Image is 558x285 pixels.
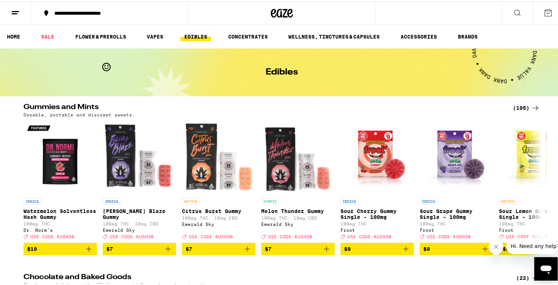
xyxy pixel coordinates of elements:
a: VAPES [143,31,167,40]
p: Dosable, portable and discreet sweets. [23,111,135,116]
a: WELLNESS, TINCTURES & CAPSULES [285,31,383,40]
span: USE CODE KUSH30 [347,233,391,238]
p: INDICA [103,196,120,203]
button: Add to bag [23,241,97,254]
a: Open page for Sour Grape Gummy Single - 100mg from Froot [420,119,493,241]
span: $7 [186,245,192,250]
a: CONCENTRATES [225,31,271,40]
p: HYBRID [261,196,279,203]
span: $9 [344,245,351,250]
span: $7 [106,245,113,250]
a: Open page for Watermelon Solventless Hash Gummy from Dr. Norm's [23,119,97,241]
span: $10 [27,245,37,250]
button: Add to bag [261,241,335,254]
a: BRANDS [454,31,481,40]
img: Froot - Sour Grape Gummy Single - 100mg [420,119,493,193]
p: 100mg THC [340,220,414,225]
span: USE CODE KUSH30 [506,233,550,238]
iframe: Close message [489,238,503,253]
p: Watermelon Solventless Hash Gummy [23,207,97,219]
iframe: Button to launch messaging window [534,256,558,279]
a: ACCESSORIES [397,31,441,40]
p: INDICA [23,196,41,203]
span: USE CODE KUSH30 [110,233,154,238]
div: Emerald Sky [103,226,176,231]
a: (22) [516,272,540,281]
p: 100mg THC [420,220,493,225]
span: USE CODE KUSH30 [268,233,312,238]
a: EDIBLES [180,31,211,40]
p: Sour Grape Gummy Single - 100mg [420,207,493,219]
span: $9 [423,245,430,250]
button: Add to bag [420,241,493,254]
a: (105) [513,102,540,111]
a: Open page for Melon Thunder Gummy from Emerald Sky [261,119,335,241]
a: Open page for Berry Blaze Gummy from Emerald Sky [103,119,176,241]
h2: Chocolate and Baked Goods [23,272,504,281]
p: INDICA [420,196,437,203]
a: HOME [3,31,24,40]
div: Emerald Sky [261,220,335,225]
span: USE CODE KUSH30 [189,233,233,238]
p: Citrus Burst Gummy [182,207,255,213]
a: SALE [37,31,58,40]
p: 100mg THC: 10mg CBD [182,214,255,219]
a: FLOWER & PREROLLS [72,31,130,40]
a: Open page for Sour Cherry Gummy Single - 100mg from Froot [340,119,414,241]
p: Sour Cherry Gummy Single - 100mg [340,207,414,219]
h1: Edibles [266,66,298,75]
p: [PERSON_NAME] Blaze Gummy [103,207,176,219]
button: Add to bag [103,241,176,254]
p: SATIVA [499,196,517,203]
p: 100mg THC: 10mg CBD [103,220,176,225]
p: INDICA [340,196,358,203]
img: Froot - Sour Cherry Gummy Single - 100mg [340,119,414,193]
p: SATIVA [182,196,200,203]
div: Froot [340,226,414,231]
span: USE CODE KUSH30 [30,233,74,238]
img: Dr. Norm's - Watermelon Solventless Hash Gummy [23,119,97,193]
img: Emerald Sky - Berry Blaze Gummy [103,119,176,193]
span: Hi. Need any help? [4,5,53,11]
h2: Gummies and Mints [23,102,504,111]
img: Emerald Sky - Citrus Burst Gummy [182,119,255,193]
p: 100mg THC: 10mg CBD [261,214,335,219]
iframe: Message from company [506,237,558,253]
img: Emerald Sky - Melon Thunder Gummy [261,119,335,193]
div: Dr. Norm's [23,226,97,231]
a: Open page for Citrus Burst Gummy from Emerald Sky [182,119,255,241]
button: Add to bag [182,241,255,254]
div: Emerald Sky [182,220,255,225]
div: Froot [420,226,493,231]
span: $7 [265,245,271,250]
span: USE CODE KUSH30 [427,233,471,238]
p: Melon Thunder Gummy [261,207,335,213]
p: 100mg THC [23,220,97,225]
button: Add to bag [340,241,414,254]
